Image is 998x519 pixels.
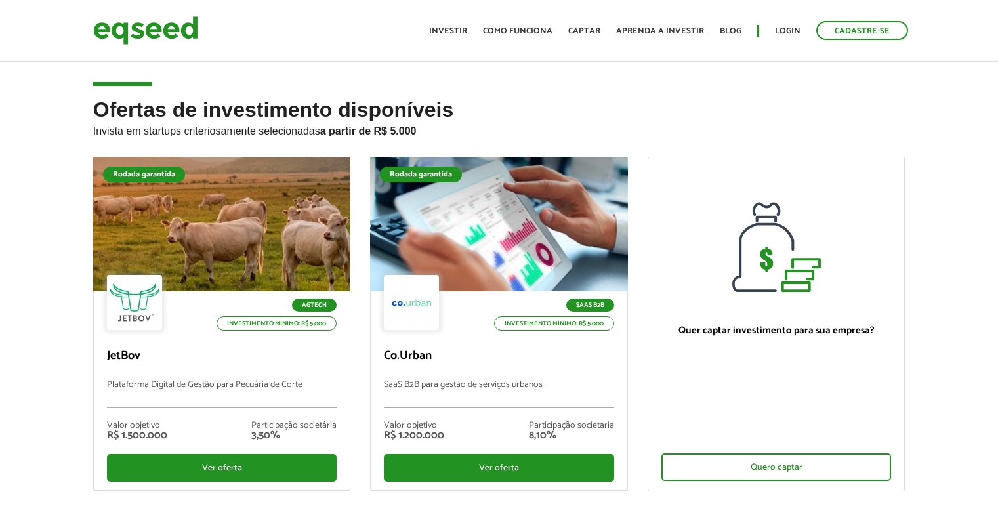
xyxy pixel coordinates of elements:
[370,157,628,491] a: Rodada garantida SaaS B2B Investimento mínimo: R$ 5.000 Co.Urban SaaS B2B para gestão de serviços...
[566,299,614,312] p: SaaS B2B
[103,167,185,182] div: Rodada garantida
[384,454,614,482] div: Ver oferta
[107,430,167,441] div: R$ 1.500.000
[384,430,444,441] div: R$ 1.200.000
[648,157,905,491] a: Quer captar investimento para sua empresa? Quero captar
[568,27,600,35] a: Captar
[292,299,337,312] p: Agtech
[661,325,892,337] p: Quer captar investimento para sua empresa?
[661,453,892,481] div: Quero captar
[483,27,552,35] a: Como funciona
[93,121,905,137] p: Invista em startups criteriosamente selecionadas
[380,167,462,182] div: Rodada garantida
[107,349,337,363] p: JetBov
[429,27,467,35] a: Investir
[384,349,614,363] p: Co.Urban
[107,380,337,408] p: Plataforma Digital de Gestão para Pecuária de Corte
[816,21,908,40] a: Cadastre-se
[251,430,337,441] div: 3,50%
[217,316,337,331] p: Investimento mínimo: R$ 5.000
[616,27,704,35] a: Aprenda a investir
[529,430,614,441] div: 8,10%
[775,27,800,35] a: Login
[93,157,351,491] a: Rodada garantida Agtech Investimento mínimo: R$ 5.000 JetBov Plataforma Digital de Gestão para Pe...
[720,27,741,35] a: Blog
[107,454,337,482] div: Ver oferta
[251,421,337,430] div: Participação societária
[384,421,444,430] div: Valor objetivo
[93,13,198,48] img: EqSeed
[494,316,614,331] p: Investimento mínimo: R$ 5.000
[107,421,167,430] div: Valor objetivo
[529,421,614,430] div: Participação societária
[384,380,614,408] p: SaaS B2B para gestão de serviços urbanos
[320,125,417,136] strong: a partir de R$ 5.000
[93,98,905,157] h2: Ofertas de investimento disponíveis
